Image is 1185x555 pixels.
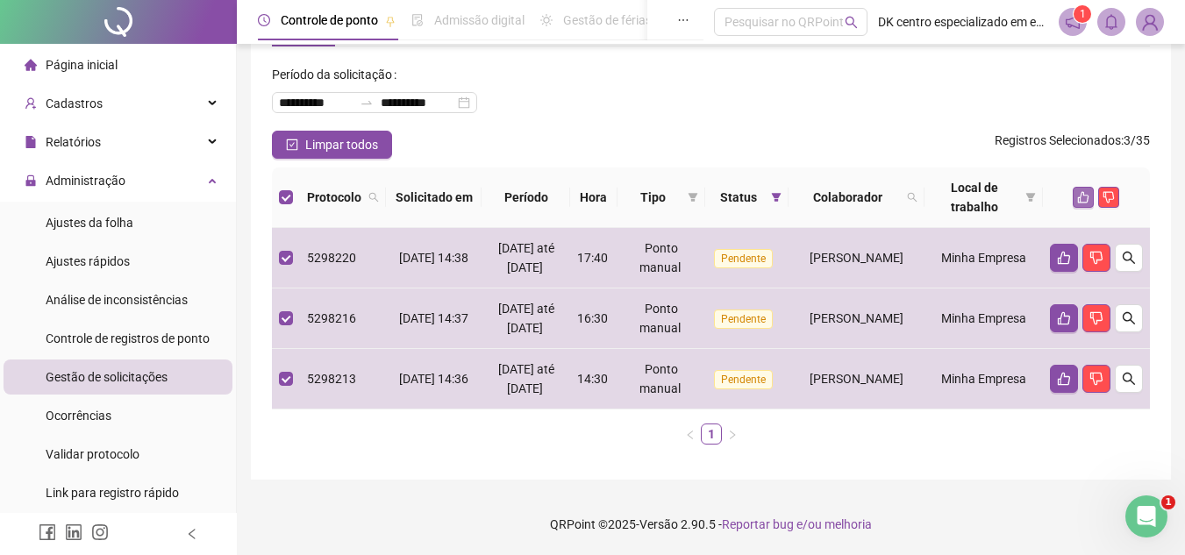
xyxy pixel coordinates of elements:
[1025,192,1036,203] span: filter
[498,241,554,274] span: [DATE] até [DATE]
[46,293,188,307] span: Análise de inconsistências
[810,311,903,325] span: [PERSON_NAME]
[722,423,743,445] li: Próxima página
[411,14,424,26] span: file-done
[368,192,379,203] span: search
[46,331,210,345] span: Controle de registros de ponto
[1089,311,1103,325] span: dislike
[907,192,917,203] span: search
[1080,8,1086,20] span: 1
[46,254,130,268] span: Ajustes rápidos
[714,370,773,389] span: Pendente
[498,362,554,395] span: [DATE] até [DATE]
[46,447,139,461] span: Validar protocolo
[39,523,56,541] span: facebook
[1122,251,1136,265] span: search
[365,184,382,210] span: search
[639,302,681,335] span: Ponto manual
[1057,372,1071,386] span: like
[1089,251,1103,265] span: dislike
[1125,495,1167,537] iframe: Intercom live chat
[688,192,698,203] span: filter
[186,528,198,540] span: left
[932,178,1018,217] span: Local de trabalho
[701,423,722,445] li: 1
[1065,14,1081,30] span: notification
[540,14,553,26] span: sun
[722,517,872,531] span: Reportar bug e/ou melhoria
[46,409,111,423] span: Ocorrências
[1122,311,1136,325] span: search
[272,131,392,159] button: Limpar todos
[1022,174,1039,220] span: filter
[281,13,378,27] span: Controle de ponto
[810,372,903,386] span: [PERSON_NAME]
[1077,191,1089,203] span: like
[46,135,101,149] span: Relatórios
[46,174,125,188] span: Administração
[307,372,356,386] span: 5298213
[1122,372,1136,386] span: search
[25,97,37,110] span: user-add
[903,184,921,210] span: search
[702,424,721,444] a: 1
[498,302,554,335] span: [DATE] até [DATE]
[625,188,682,207] span: Tipo
[25,136,37,148] span: file
[385,16,396,26] span: pushpin
[482,167,570,228] th: Período
[995,131,1150,159] span: : 3 / 35
[714,249,773,268] span: Pendente
[727,430,738,440] span: right
[25,59,37,71] span: home
[771,192,782,203] span: filter
[25,174,37,187] span: lock
[237,494,1185,555] footer: QRPoint © 2025 - 2.90.5 -
[680,423,701,445] li: Página anterior
[1161,495,1175,509] span: 1
[924,288,1043,349] td: Minha Empresa
[46,370,168,384] span: Gestão de solicitações
[307,311,356,325] span: 5298216
[684,184,702,210] span: filter
[577,251,608,265] span: 17:40
[924,349,1043,409] td: Minha Empresa
[680,423,701,445] button: left
[767,184,785,210] span: filter
[258,14,270,26] span: clock-circle
[878,12,1048,32] span: DK centro especializado em estética LTDA - Magrass agua verde
[360,96,374,110] span: to
[46,486,179,500] span: Link para registro rápido
[1103,14,1119,30] span: bell
[563,13,652,27] span: Gestão de férias
[91,523,109,541] span: instagram
[1089,372,1103,386] span: dislike
[399,251,468,265] span: [DATE] 14:38
[810,251,903,265] span: [PERSON_NAME]
[1057,251,1071,265] span: like
[1103,191,1115,203] span: dislike
[639,362,681,395] span: Ponto manual
[307,188,361,207] span: Protocolo
[639,241,681,274] span: Ponto manual
[46,216,133,230] span: Ajustes da folha
[1074,5,1091,23] sup: 1
[577,311,608,325] span: 16:30
[399,311,468,325] span: [DATE] 14:37
[685,430,696,440] span: left
[639,517,678,531] span: Versão
[305,135,378,154] span: Limpar todos
[46,58,118,72] span: Página inicial
[272,60,403,89] label: Período da solicitação
[434,13,525,27] span: Admissão digital
[570,167,617,228] th: Hora
[1137,9,1163,35] img: 90254
[46,96,103,110] span: Cadastros
[577,372,608,386] span: 14:30
[386,167,482,228] th: Solicitado em
[65,523,82,541] span: linkedin
[995,133,1121,147] span: Registros Selecionados
[360,96,374,110] span: swap-right
[845,16,858,29] span: search
[1057,311,1071,325] span: like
